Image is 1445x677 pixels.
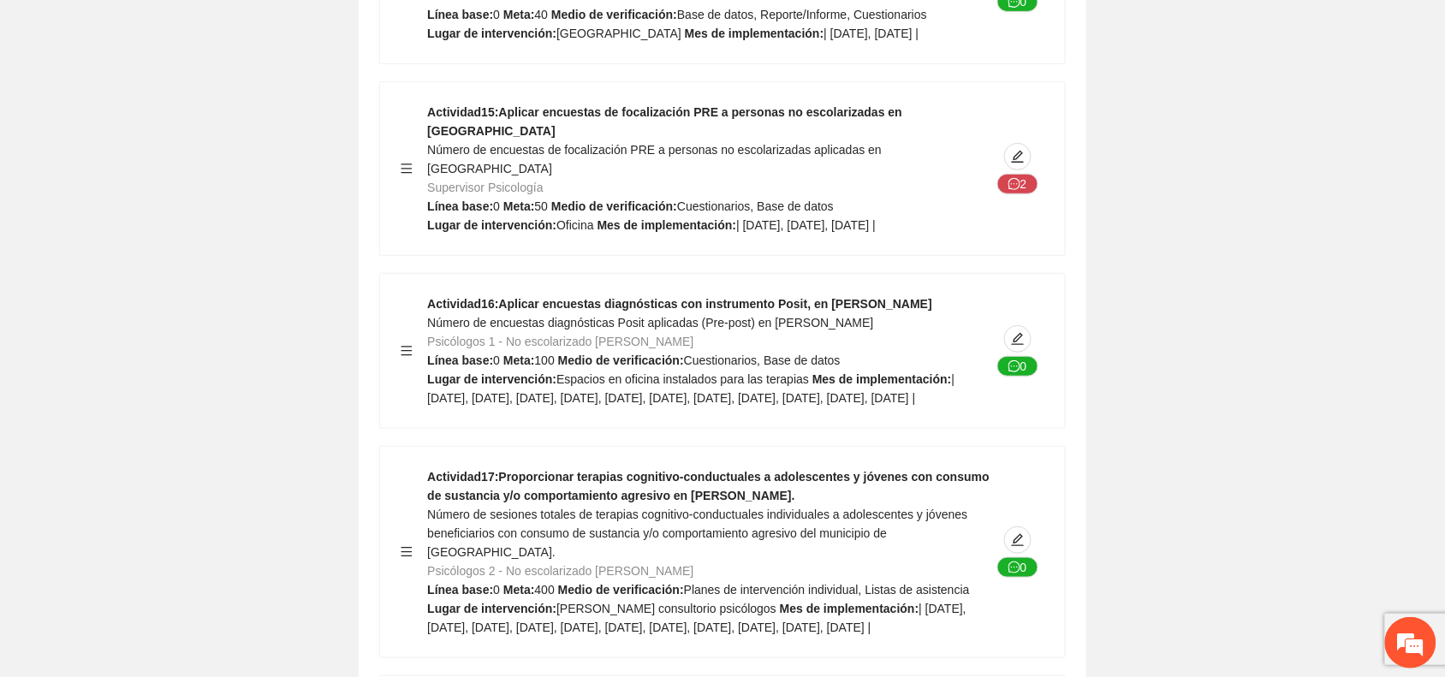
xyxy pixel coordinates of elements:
[997,557,1038,578] button: message0
[427,105,902,138] strong: Actividad 15 : Aplicar encuestas de focalización PRE a personas no escolarizadas en [GEOGRAPHIC_D...
[556,602,776,615] span: [PERSON_NAME] consultorio psicólogos
[503,8,535,21] strong: Meta:
[427,297,932,311] strong: Actividad 16 : Aplicar encuestas diagnósticas con instrumento Posit, en [PERSON_NAME]
[427,508,967,559] span: Número de sesiones totales de terapias cognitivo-conductuales individuales a adolescentes y jóven...
[551,8,677,21] strong: Medio de verificación:
[1004,143,1032,170] button: edit
[824,27,919,40] span: | [DATE], [DATE] |
[427,27,556,40] strong: Lugar de intervención:
[427,143,882,175] span: Número de encuestas de focalización PRE a personas no escolarizadas aplicadas en [GEOGRAPHIC_DATA]
[427,316,873,330] span: Número de encuestas diagnósticas Posit aplicadas (Pre-post) en [PERSON_NAME]
[401,163,413,175] span: menu
[427,583,493,597] strong: Línea base:
[558,583,684,597] strong: Medio de verificación:
[503,199,535,213] strong: Meta:
[493,199,500,213] span: 0
[427,470,990,502] strong: Actividad 17 : Proporcionar terapias cognitivo-conductuales a adolescentes y jóvenes con consumo ...
[556,218,594,232] span: Oficina
[401,546,413,558] span: menu
[1005,332,1031,346] span: edit
[493,353,500,367] span: 0
[685,27,824,40] strong: Mes de implementación:
[556,27,681,40] span: [GEOGRAPHIC_DATA]
[535,353,555,367] span: 100
[812,372,952,386] strong: Mes de implementación:
[535,8,549,21] span: 40
[1004,325,1032,353] button: edit
[1008,360,1020,374] span: message
[780,602,919,615] strong: Mes de implementación:
[1005,533,1031,547] span: edit
[9,467,326,527] textarea: Escriba su mensaje y pulse “Intro”
[427,199,493,213] strong: Línea base:
[427,602,556,615] strong: Lugar de intervención:
[1004,526,1032,554] button: edit
[89,87,288,110] div: Chatee con nosotros ahora
[1005,150,1031,163] span: edit
[1008,561,1020,575] span: message
[684,583,970,597] span: Planes de intervención individual, Listas de asistencia
[401,345,413,357] span: menu
[551,199,677,213] strong: Medio de verificación:
[427,335,693,348] span: Psicólogos 1 - No escolarizado [PERSON_NAME]
[556,372,809,386] span: Espacios en oficina instalados para las terapias
[997,174,1038,194] button: message2
[427,181,543,194] span: Supervisor Psicología
[503,353,535,367] strong: Meta:
[99,229,236,401] span: Estamos en línea.
[427,372,556,386] strong: Lugar de intervención:
[503,583,535,597] strong: Meta:
[736,218,876,232] span: | [DATE], [DATE], [DATE] |
[598,218,737,232] strong: Mes de implementación:
[677,199,834,213] span: Cuestionarios, Base de datos
[677,8,927,21] span: Base de datos, Reporte/Informe, Cuestionarios
[493,583,500,597] span: 0
[427,353,493,367] strong: Línea base:
[427,564,693,578] span: Psicólogos 2 - No escolarizado [PERSON_NAME]
[281,9,322,50] div: Minimizar ventana de chat en vivo
[684,353,841,367] span: Cuestionarios, Base de datos
[427,8,493,21] strong: Línea base:
[493,8,500,21] span: 0
[427,218,556,232] strong: Lugar de intervención:
[535,583,555,597] span: 400
[997,356,1038,377] button: message0
[1008,178,1020,192] span: message
[558,353,684,367] strong: Medio de verificación:
[535,199,549,213] span: 50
